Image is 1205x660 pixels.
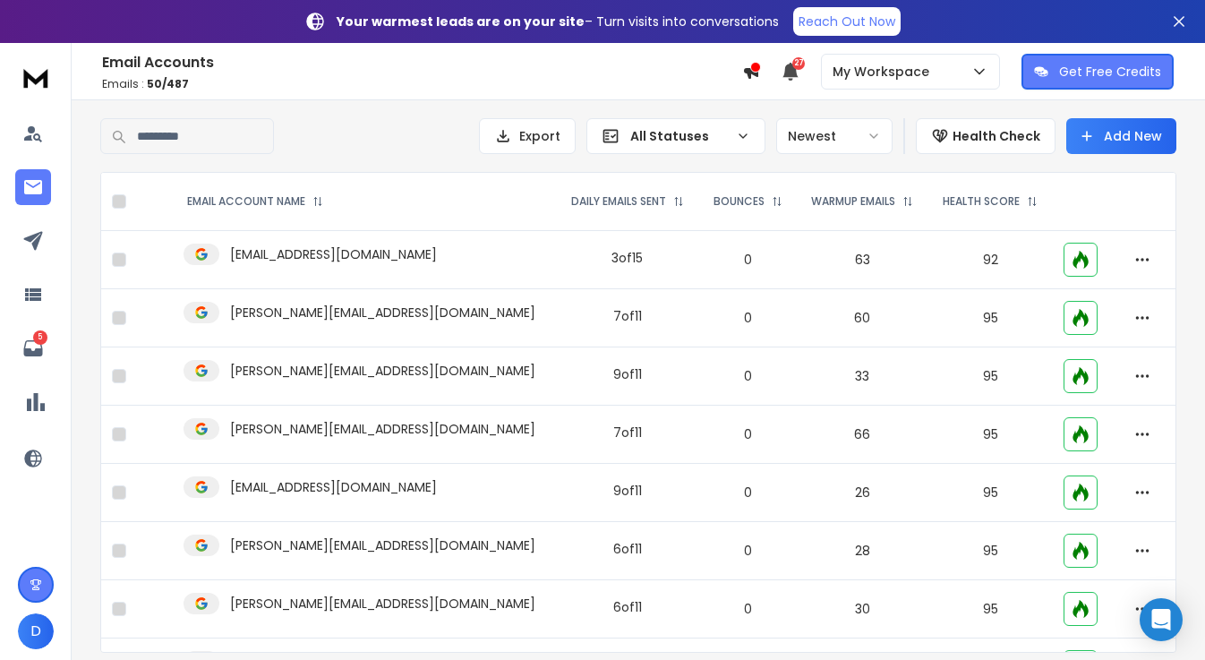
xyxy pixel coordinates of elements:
p: All Statuses [630,127,729,145]
td: 95 [928,347,1053,406]
p: 0 [709,251,786,269]
td: 95 [928,580,1053,639]
p: DAILY EMAILS SENT [571,194,666,209]
a: Reach Out Now [793,7,901,36]
button: D [18,613,54,649]
p: [EMAIL_ADDRESS][DOMAIN_NAME] [230,478,437,496]
p: 0 [709,309,786,327]
p: 5 [33,330,47,345]
p: [PERSON_NAME][EMAIL_ADDRESS][DOMAIN_NAME] [230,304,535,321]
p: [PERSON_NAME][EMAIL_ADDRESS][DOMAIN_NAME] [230,595,535,613]
p: Reach Out Now [799,13,895,30]
button: Newest [776,118,893,154]
div: 7 of 11 [613,307,642,325]
td: 60 [797,289,928,347]
div: Open Intercom Messenger [1140,598,1183,641]
div: 6 of 11 [613,598,642,616]
td: 30 [797,580,928,639]
h1: Email Accounts [102,52,742,73]
td: 95 [928,464,1053,522]
p: BOUNCES [714,194,765,209]
td: 95 [928,406,1053,464]
p: [EMAIL_ADDRESS][DOMAIN_NAME] [230,245,437,263]
p: 0 [709,367,786,385]
td: 33 [797,347,928,406]
div: EMAIL ACCOUNT NAME [187,194,323,209]
p: [PERSON_NAME][EMAIL_ADDRESS][DOMAIN_NAME] [230,536,535,554]
button: Get Free Credits [1021,54,1174,90]
span: 27 [792,57,805,70]
p: 0 [709,484,786,501]
p: HEALTH SCORE [943,194,1020,209]
div: 3 of 15 [611,249,643,267]
td: 66 [797,406,928,464]
div: 9 of 11 [613,482,642,500]
div: 7 of 11 [613,424,642,441]
p: – Turn visits into conversations [337,13,779,30]
p: My Workspace [833,63,936,81]
p: 0 [709,425,786,443]
button: Health Check [916,118,1055,154]
td: 95 [928,522,1053,580]
span: 50 / 487 [147,76,189,91]
button: Add New [1066,118,1176,154]
p: 0 [709,600,786,618]
p: [PERSON_NAME][EMAIL_ADDRESS][DOMAIN_NAME] [230,362,535,380]
td: 95 [928,289,1053,347]
td: 26 [797,464,928,522]
strong: Your warmest leads are on your site [337,13,585,30]
p: 0 [709,542,786,560]
button: Export [479,118,576,154]
p: Health Check [953,127,1040,145]
p: Emails : [102,77,742,91]
div: 6 of 11 [613,540,642,558]
a: 5 [15,330,51,366]
p: [PERSON_NAME][EMAIL_ADDRESS][DOMAIN_NAME] [230,420,535,438]
td: 28 [797,522,928,580]
img: logo [18,61,54,94]
div: 9 of 11 [613,365,642,383]
td: 92 [928,231,1053,289]
td: 63 [797,231,928,289]
p: WARMUP EMAILS [811,194,895,209]
p: Get Free Credits [1059,63,1161,81]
